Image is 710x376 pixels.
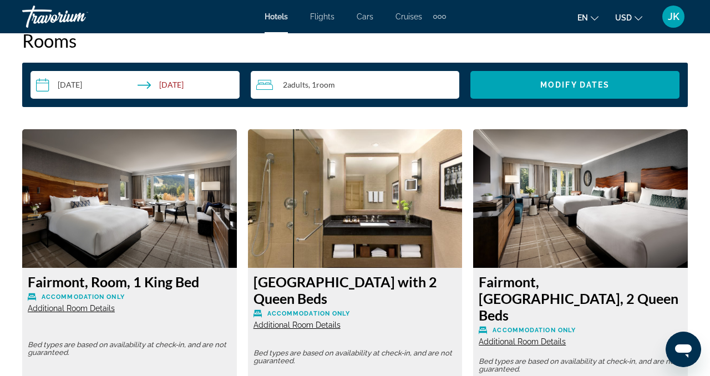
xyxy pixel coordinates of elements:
[22,2,133,31] a: Travorium
[265,12,288,21] a: Hotels
[316,80,335,89] span: Room
[28,341,231,357] p: Bed types are based on availability at check-in, and are not guaranteed.
[22,129,237,268] img: Fairmont, Room, 1 King Bed
[666,332,701,367] iframe: Button to launch messaging window
[615,13,632,22] span: USD
[310,12,334,21] a: Flights
[253,321,341,329] span: Additional Room Details
[479,273,682,323] h3: Fairmont, [GEOGRAPHIC_DATA], 2 Queen Beds
[659,5,688,28] button: User Menu
[308,80,335,89] span: , 1
[395,12,422,21] a: Cruises
[28,273,231,290] h3: Fairmont, Room, 1 King Bed
[357,12,373,21] a: Cars
[31,71,240,99] button: Select check in and out date
[31,71,679,99] div: Search widget
[251,71,460,99] button: Travelers: 2 adults, 0 children
[253,349,457,365] p: Bed types are based on availability at check-in, and are not guaranteed.
[577,9,599,26] button: Change language
[283,80,308,89] span: 2
[248,129,463,268] img: Fairmont Room with 2 Queen Beds
[479,337,566,346] span: Additional Room Details
[287,80,308,89] span: Adults
[22,29,688,52] h2: Rooms
[668,11,679,22] span: JK
[493,327,576,334] span: Accommodation Only
[28,304,115,313] span: Additional Room Details
[473,129,688,268] img: Fairmont, Family Room, 2 Queen Beds
[479,358,682,373] p: Bed types are based on availability at check-in, and are not guaranteed.
[267,310,351,317] span: Accommodation Only
[615,9,642,26] button: Change currency
[433,8,446,26] button: Extra navigation items
[470,71,679,99] button: Modify Dates
[253,273,457,307] h3: [GEOGRAPHIC_DATA] with 2 Queen Beds
[540,80,610,89] span: Modify Dates
[577,13,588,22] span: en
[42,293,125,301] span: Accommodation Only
